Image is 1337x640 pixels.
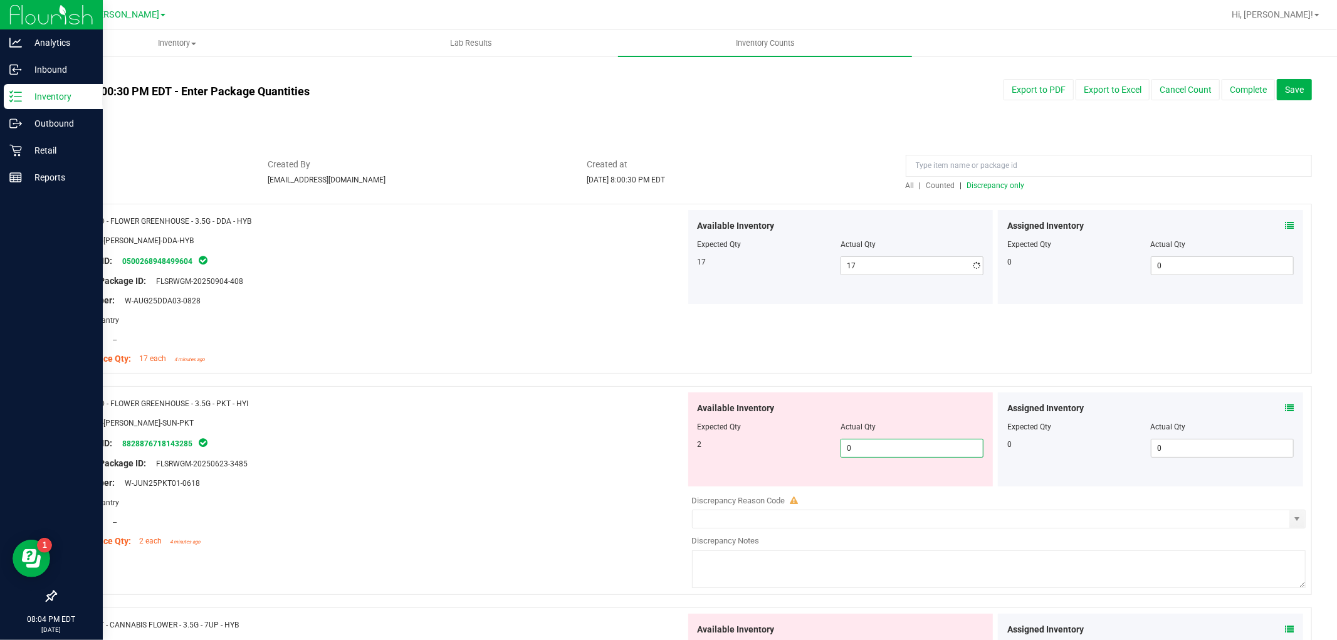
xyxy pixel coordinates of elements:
[139,354,166,363] span: 17 each
[1232,9,1313,19] span: Hi, [PERSON_NAME]!
[698,258,706,266] span: 17
[9,90,22,103] inline-svg: Inventory
[6,625,97,634] p: [DATE]
[122,257,192,266] a: 0500268948499604
[268,158,568,171] span: Created By
[433,38,509,49] span: Lab Results
[150,277,243,286] span: FLSRWGM-20250904-408
[618,30,912,56] a: Inventory Counts
[22,62,97,77] p: Inbound
[1151,239,1294,250] div: Actual Qty
[960,181,962,190] span: |
[9,63,22,76] inline-svg: Inbound
[150,459,248,468] span: FLSRWGM-20250623-3485
[698,219,775,233] span: Available Inventory
[55,85,780,98] h4: [DATE] 8:00:30 PM EDT - Enter Package Quantities
[1076,79,1150,100] button: Export to Excel
[88,236,194,245] span: FLO-[PERSON_NAME]-DDA-HYB
[1151,257,1293,275] input: 0
[22,35,97,50] p: Analytics
[22,116,97,131] p: Outbound
[139,537,162,545] span: 2 each
[1007,439,1150,450] div: 0
[9,144,22,157] inline-svg: Retail
[1007,402,1084,415] span: Assigned Inventory
[698,440,702,449] span: 2
[923,181,960,190] a: Counted
[9,36,22,49] inline-svg: Analytics
[841,240,876,249] span: Actual Qty
[841,422,876,431] span: Actual Qty
[13,540,50,577] iframe: Resource center
[107,518,117,527] span: --
[95,217,251,226] span: FD - FLOWER GREENHOUSE - 3.5G - DDA - HYB
[1151,439,1293,457] input: 0
[9,117,22,130] inline-svg: Outbound
[90,9,159,20] span: [PERSON_NAME]
[37,538,52,553] iframe: Resource center unread badge
[22,89,97,104] p: Inventory
[95,621,239,629] span: FT - CANNABIS FLOWER - 3.5G - 7UP - HYB
[22,170,97,185] p: Reports
[692,535,1306,547] div: Discrepancy Notes
[719,38,812,49] span: Inventory Counts
[698,422,742,431] span: Expected Qty
[107,335,117,344] span: --
[964,181,1025,190] a: Discrepancy only
[9,171,22,184] inline-svg: Reports
[122,439,192,448] a: 8828876718143285
[1007,256,1150,268] div: 0
[906,155,1312,177] input: Type item name or package id
[88,419,194,428] span: FLO-[PERSON_NAME]-SUN-PKT
[926,181,955,190] span: Counted
[118,296,201,305] span: W-AUG25DDA03-0828
[1007,219,1084,233] span: Assigned Inventory
[1289,510,1305,528] span: select
[95,399,248,408] span: FD - FLOWER GREENHOUSE - 3.5G - PKT - HYI
[1151,79,1220,100] button: Cancel Count
[698,402,775,415] span: Available Inventory
[90,316,119,325] span: Pantry
[30,30,324,56] a: Inventory
[170,539,201,545] span: 4 minutes ago
[906,181,915,190] span: All
[920,181,921,190] span: |
[1285,85,1304,95] span: Save
[587,176,665,184] span: [DATE] 8:00:30 PM EDT
[1222,79,1275,100] button: Complete
[31,38,323,49] span: Inventory
[692,496,785,505] span: Discrepancy Reason Code
[698,240,742,249] span: Expected Qty
[1277,79,1312,100] button: Save
[55,158,249,171] span: Status
[268,176,385,184] span: [EMAIL_ADDRESS][DOMAIN_NAME]
[1007,623,1084,636] span: Assigned Inventory
[118,479,200,488] span: W-JUN25PKT01-0618
[90,498,119,507] span: Pantry
[324,30,618,56] a: Lab Results
[6,614,97,625] p: 08:04 PM EDT
[22,143,97,158] p: Retail
[197,436,209,449] span: In Sync
[967,181,1025,190] span: Discrepancy only
[841,257,983,275] input: 17
[1151,421,1294,433] div: Actual Qty
[906,181,920,190] a: All
[1007,239,1150,250] div: Expected Qty
[698,623,775,636] span: Available Inventory
[65,458,146,468] span: Original Package ID:
[65,276,146,286] span: Original Package ID:
[1007,421,1150,433] div: Expected Qty
[174,357,205,362] span: 4 minutes ago
[587,158,887,171] span: Created at
[197,254,209,266] span: In Sync
[1004,79,1074,100] button: Export to PDF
